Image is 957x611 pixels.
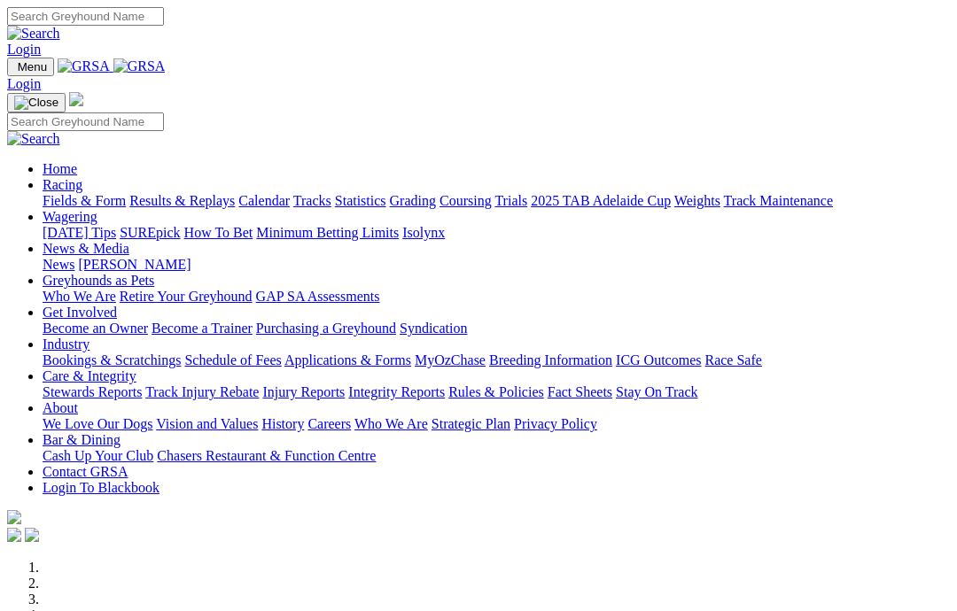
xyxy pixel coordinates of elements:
[43,321,148,336] a: Become an Owner
[25,528,39,542] img: twitter.svg
[184,352,281,367] a: Schedule of Fees
[7,528,21,542] img: facebook.svg
[43,289,950,305] div: Greyhounds as Pets
[43,416,950,432] div: About
[616,384,697,399] a: Stay On Track
[14,96,58,110] img: Close
[157,448,376,463] a: Chasers Restaurant & Function Centre
[145,384,259,399] a: Track Injury Rebate
[262,384,345,399] a: Injury Reports
[58,58,110,74] img: GRSA
[440,193,492,208] a: Coursing
[129,193,235,208] a: Results & Replays
[704,352,761,367] a: Race Safe
[256,225,399,240] a: Minimum Betting Limits
[43,384,950,400] div: Care & Integrity
[402,225,445,240] a: Isolynx
[400,321,467,336] a: Syndication
[335,193,386,208] a: Statistics
[18,60,47,73] span: Menu
[7,510,21,524] img: logo-grsa-white.png
[415,352,486,367] a: MyOzChase
[43,177,82,192] a: Racing
[7,7,164,26] input: Search
[548,384,612,399] a: Fact Sheets
[307,416,351,431] a: Careers
[7,112,164,131] input: Search
[43,289,116,304] a: Who We Are
[43,257,74,272] a: News
[43,225,116,240] a: [DATE] Tips
[43,400,78,415] a: About
[43,480,159,495] a: Login To Blackbook
[494,193,527,208] a: Trials
[7,131,60,147] img: Search
[69,92,83,106] img: logo-grsa-white.png
[7,76,41,91] a: Login
[152,321,253,336] a: Become a Trainer
[43,161,77,176] a: Home
[43,305,117,320] a: Get Involved
[43,448,153,463] a: Cash Up Your Club
[43,241,129,256] a: News & Media
[43,257,950,273] div: News & Media
[531,193,671,208] a: 2025 TAB Adelaide Cup
[156,416,258,431] a: Vision and Values
[448,384,544,399] a: Rules & Policies
[284,352,411,367] a: Applications & Forms
[184,225,253,240] a: How To Bet
[7,93,66,112] button: Toggle navigation
[43,352,950,368] div: Industry
[390,193,436,208] a: Grading
[432,416,510,431] a: Strategic Plan
[256,321,396,336] a: Purchasing a Greyhound
[489,352,612,367] a: Breeding Information
[43,193,126,208] a: Fields & Form
[674,193,720,208] a: Weights
[120,225,180,240] a: SUREpick
[78,257,191,272] a: [PERSON_NAME]
[7,58,54,76] button: Toggle navigation
[514,416,597,431] a: Privacy Policy
[43,464,128,479] a: Contact GRSA
[43,448,950,464] div: Bar & Dining
[43,193,950,209] div: Racing
[43,321,950,336] div: Get Involved
[43,225,950,241] div: Wagering
[348,384,445,399] a: Integrity Reports
[7,26,60,42] img: Search
[616,352,701,367] a: ICG Outcomes
[120,289,253,304] a: Retire Your Greyhound
[43,352,181,367] a: Bookings & Scratchings
[113,58,166,74] img: GRSA
[261,416,304,431] a: History
[293,193,331,208] a: Tracks
[43,432,121,447] a: Bar & Dining
[43,336,89,352] a: Industry
[238,193,290,208] a: Calendar
[724,193,833,208] a: Track Maintenance
[354,416,428,431] a: Who We Are
[256,289,380,304] a: GAP SA Assessments
[7,42,41,57] a: Login
[43,209,97,224] a: Wagering
[43,384,142,399] a: Stewards Reports
[43,273,154,288] a: Greyhounds as Pets
[43,416,152,431] a: We Love Our Dogs
[43,368,136,383] a: Care & Integrity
